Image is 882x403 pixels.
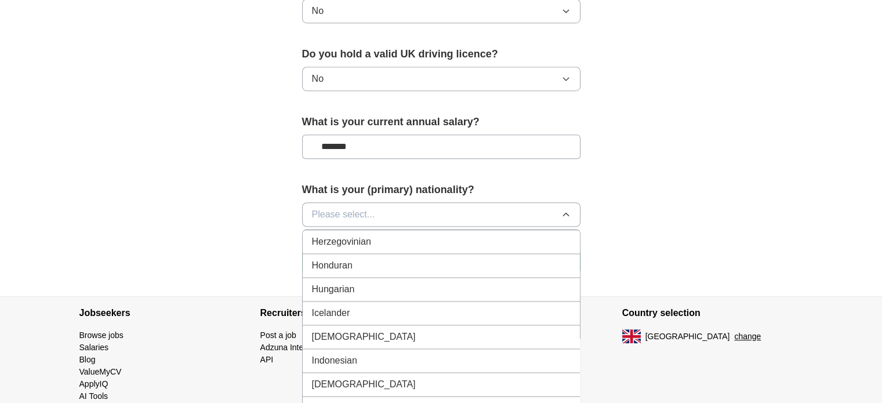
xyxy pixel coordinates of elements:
label: What is your current annual salary? [302,114,580,130]
a: AI Tools [79,391,108,401]
span: [GEOGRAPHIC_DATA] [645,331,730,343]
h4: Country selection [622,297,803,329]
span: [DEMOGRAPHIC_DATA] [312,377,416,391]
span: Honduran [312,259,353,273]
span: Icelander [312,306,350,320]
button: change [734,331,761,343]
a: Adzuna Intelligence [260,343,331,352]
button: Please select... [302,202,580,227]
span: No [312,72,324,86]
img: UK flag [622,329,641,343]
a: Blog [79,355,96,364]
label: Do you hold a valid UK driving licence? [302,46,580,62]
a: Browse jobs [79,331,124,340]
span: Indonesian [312,354,357,368]
label: What is your (primary) nationality? [302,182,580,198]
button: No [302,67,580,91]
a: ApplyIQ [79,379,108,389]
a: API [260,355,274,364]
span: Hungarian [312,282,355,296]
span: Please select... [312,208,375,222]
a: Salaries [79,343,109,352]
a: ValueMyCV [79,367,122,376]
span: Herzegovinian [312,235,371,249]
span: No [312,4,324,18]
span: [DEMOGRAPHIC_DATA] [312,330,416,344]
a: Post a job [260,331,296,340]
